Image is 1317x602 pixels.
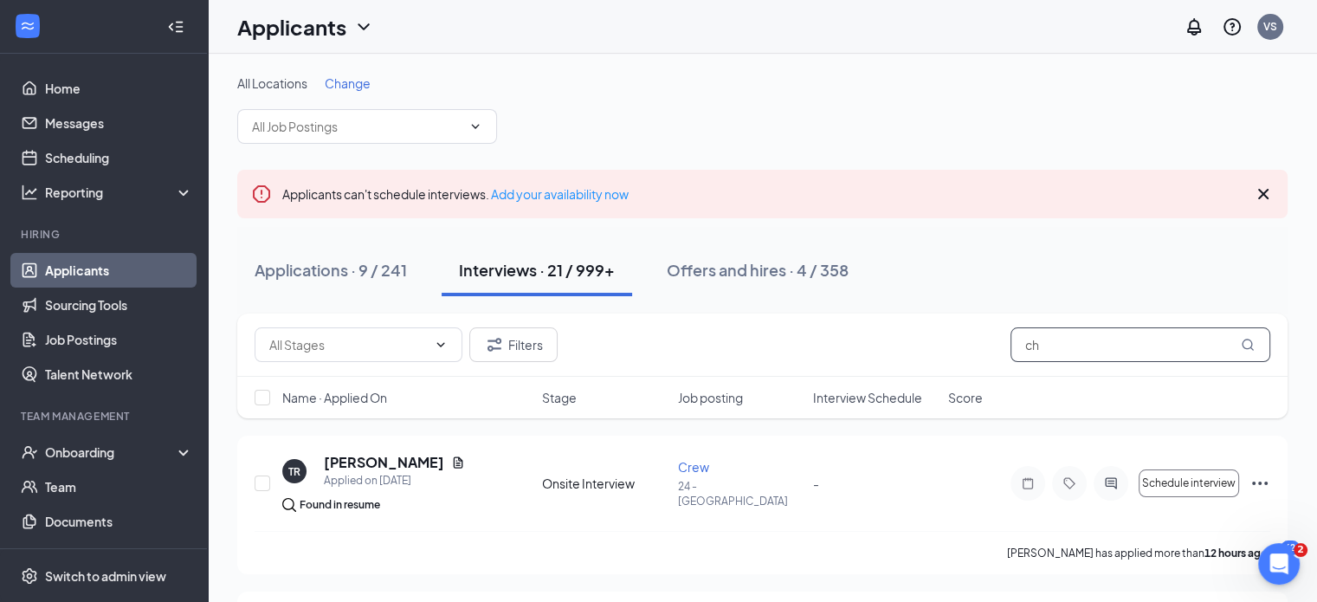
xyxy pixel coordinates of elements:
div: TR [288,464,300,479]
a: Sourcing Tools [45,288,193,322]
a: Talent Network [45,357,193,392]
svg: ActiveChat [1101,476,1121,490]
iframe: Intercom live chat [1258,543,1300,585]
svg: Cross [1253,184,1274,204]
a: Add your availability now [491,186,629,202]
svg: Analysis [21,184,38,201]
a: Applicants [45,253,193,288]
svg: ChevronDown [434,338,448,352]
span: All Locations [237,75,307,91]
div: VS [1263,19,1277,34]
a: Surveys [45,539,193,573]
a: Messages [45,106,193,140]
p: [PERSON_NAME] has applied more than . [1007,546,1270,560]
div: Reporting [45,184,194,201]
span: Schedule interview [1142,477,1236,489]
input: All Stages [269,335,427,354]
div: Onsite Interview [542,475,667,492]
svg: Ellipses [1249,473,1270,494]
svg: Filter [484,334,505,355]
svg: ChevronDown [468,120,482,133]
svg: Tag [1059,476,1080,490]
svg: Notifications [1184,16,1204,37]
b: 12 hours ago [1204,547,1268,560]
a: Scheduling [45,140,193,175]
svg: MagnifyingGlass [1241,338,1255,352]
svg: Error [251,184,272,204]
div: Found in resume [300,496,380,514]
a: Home [45,71,193,106]
svg: Settings [21,567,38,585]
span: Applicants can't schedule interviews. [282,186,629,202]
svg: Document [451,456,465,469]
input: Search in interviews [1010,327,1270,362]
span: Crew [678,459,709,475]
span: - [813,476,819,491]
svg: QuestionInfo [1222,16,1243,37]
div: Switch to admin view [45,567,166,585]
button: Filter Filters [469,327,558,362]
div: Offers and hires · 4 / 358 [667,259,849,281]
h5: [PERSON_NAME] [324,453,444,472]
p: 24 - [GEOGRAPHIC_DATA] [678,479,803,508]
span: Score [948,389,983,406]
div: Applications · 9 / 241 [255,259,407,281]
span: Interview Schedule [813,389,922,406]
div: Hiring [21,227,190,242]
svg: WorkstreamLogo [19,17,36,35]
div: Applied on [DATE] [324,472,465,489]
div: Interviews · 21 / 999+ [459,259,615,281]
span: Stage [542,389,577,406]
img: search.bf7aa3482b7795d4f01b.svg [282,498,296,512]
button: Schedule interview [1139,469,1239,497]
div: Onboarding [45,443,178,461]
a: Team [45,469,193,504]
span: Job posting [678,389,743,406]
span: 2 [1294,543,1307,557]
span: Name · Applied On [282,389,387,406]
div: Team Management [21,409,190,424]
a: Documents [45,504,193,539]
svg: ChevronDown [353,16,374,37]
svg: UserCheck [21,443,38,461]
span: Change [325,75,371,91]
a: Job Postings [45,322,193,357]
div: 62 [1281,541,1300,555]
svg: Note [1017,476,1038,490]
input: All Job Postings [252,117,462,136]
svg: Collapse [167,18,184,36]
h1: Applicants [237,12,346,42]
